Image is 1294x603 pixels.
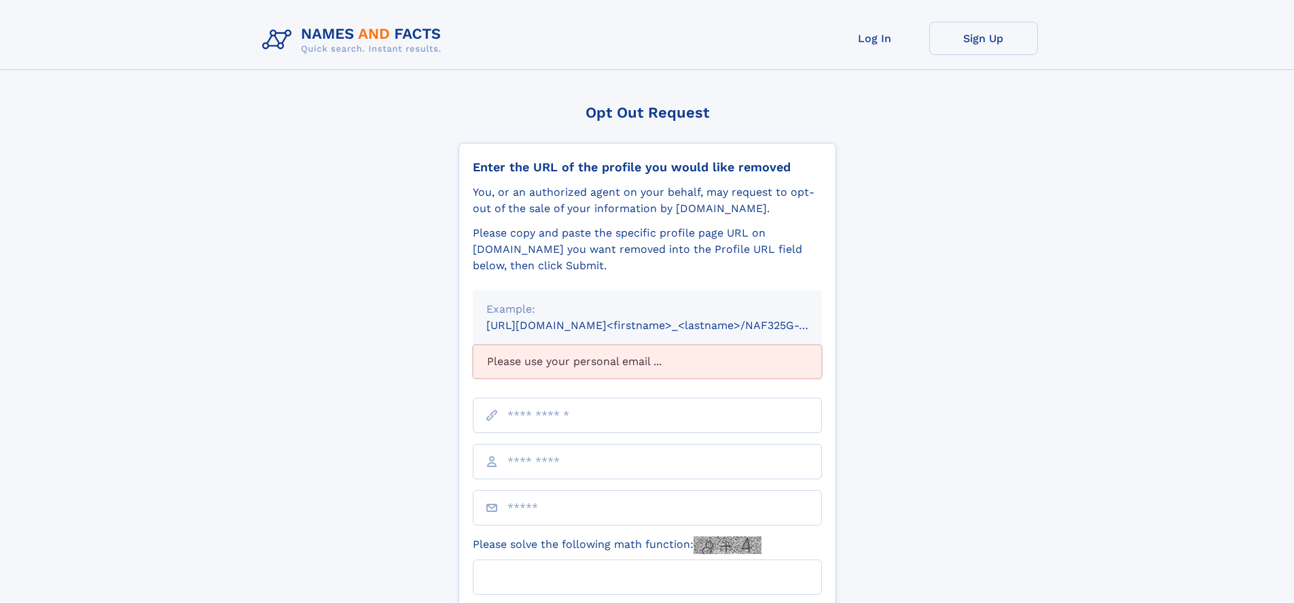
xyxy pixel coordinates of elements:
div: Please copy and paste the specific profile page URL on [DOMAIN_NAME] you want removed into the Pr... [473,225,822,274]
label: Please solve the following math function: [473,536,761,554]
small: [URL][DOMAIN_NAME]<firstname>_<lastname>/NAF325G-xxxxxxxx [486,319,848,332]
div: Opt Out Request [459,104,836,121]
div: Enter the URL of the profile you would like removed [473,160,822,175]
a: Log In [821,22,929,55]
img: Logo Names and Facts [257,22,452,58]
div: Example: [486,301,808,317]
div: You, or an authorized agent on your behalf, may request to opt-out of the sale of your informatio... [473,184,822,217]
a: Sign Up [929,22,1038,55]
div: Please use your personal email ... [473,345,822,379]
